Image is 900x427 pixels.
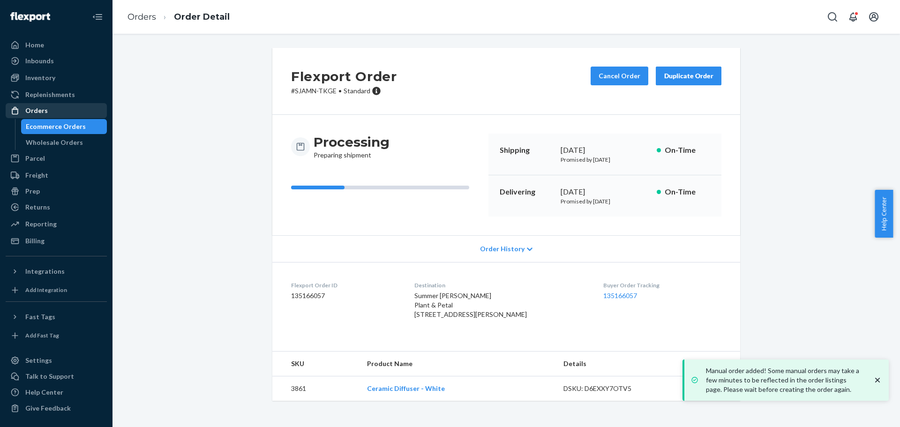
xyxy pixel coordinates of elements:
th: Details [556,352,659,376]
p: Delivering [500,187,553,197]
div: Inventory [25,73,55,82]
div: Returns [25,202,50,212]
h2: Flexport Order [291,67,397,86]
div: Reporting [25,219,57,229]
div: Fast Tags [25,312,55,322]
div: Billing [25,236,45,246]
button: Open Search Box [823,7,842,26]
th: Product Name [360,352,556,376]
button: Integrations [6,264,107,279]
a: Inventory [6,70,107,85]
p: # SJAMN-TKGE [291,86,397,96]
dt: Buyer Order Tracking [603,281,721,289]
button: Help Center [875,190,893,238]
button: Close Navigation [88,7,107,26]
div: Replenishments [25,90,75,99]
dd: 135166057 [291,291,399,300]
a: Settings [6,353,107,368]
div: Talk to Support [25,372,74,381]
a: Prep [6,184,107,199]
a: Orders [127,12,156,22]
div: Help Center [25,388,63,397]
div: Home [25,40,44,50]
p: Manual order added! Some manual orders may take a few minutes to be reflected in the order listin... [706,366,863,394]
span: • [338,87,342,95]
a: Home [6,37,107,52]
button: Duplicate Order [656,67,721,85]
a: Parcel [6,151,107,166]
span: Standard [344,87,370,95]
td: 4 [659,376,740,401]
p: Promised by [DATE] [561,197,649,205]
h3: Processing [314,134,390,150]
div: Integrations [25,267,65,276]
div: Wholesale Orders [26,138,83,147]
div: Add Integration [25,286,67,294]
a: Wholesale Orders [21,135,107,150]
th: Qty [659,352,740,376]
a: Freight [6,168,107,183]
div: Inbounds [25,56,54,66]
a: Ecommerce Orders [21,119,107,134]
div: Add Fast Tag [25,331,59,339]
dt: Destination [414,281,589,289]
button: Fast Tags [6,309,107,324]
svg: close toast [873,375,882,385]
div: Prep [25,187,40,196]
span: Summer [PERSON_NAME] Plant & Petal [STREET_ADDRESS][PERSON_NAME] [414,292,527,318]
button: Open notifications [844,7,862,26]
a: 135166057 [603,292,637,300]
th: SKU [272,352,360,376]
div: [DATE] [561,145,649,156]
a: Help Center [6,385,107,400]
div: Ecommerce Orders [26,122,86,131]
p: On-Time [665,187,710,197]
a: Talk to Support [6,369,107,384]
a: Order Detail [174,12,230,22]
td: 3861 [272,376,360,401]
button: Open account menu [864,7,883,26]
a: Reporting [6,217,107,232]
div: Preparing shipment [314,134,390,160]
a: Orders [6,103,107,118]
button: Cancel Order [591,67,648,85]
div: Freight [25,171,48,180]
div: [DATE] [561,187,649,197]
div: Orders [25,106,48,115]
div: Parcel [25,154,45,163]
div: Give Feedback [25,404,71,413]
a: Add Integration [6,283,107,298]
dt: Flexport Order ID [291,281,399,289]
a: Inbounds [6,53,107,68]
button: Give Feedback [6,401,107,416]
p: Promised by [DATE] [561,156,649,164]
a: Add Fast Tag [6,328,107,343]
div: DSKU: D6EXXY7OTV5 [563,384,652,393]
a: Replenishments [6,87,107,102]
a: Returns [6,200,107,215]
div: Settings [25,356,52,365]
img: Flexport logo [10,12,50,22]
p: Shipping [500,145,553,156]
a: Ceramic Diffuser - White [367,384,445,392]
p: On-Time [665,145,710,156]
a: Billing [6,233,107,248]
span: Order History [480,244,525,254]
div: Duplicate Order [664,71,713,81]
ol: breadcrumbs [120,3,237,31]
